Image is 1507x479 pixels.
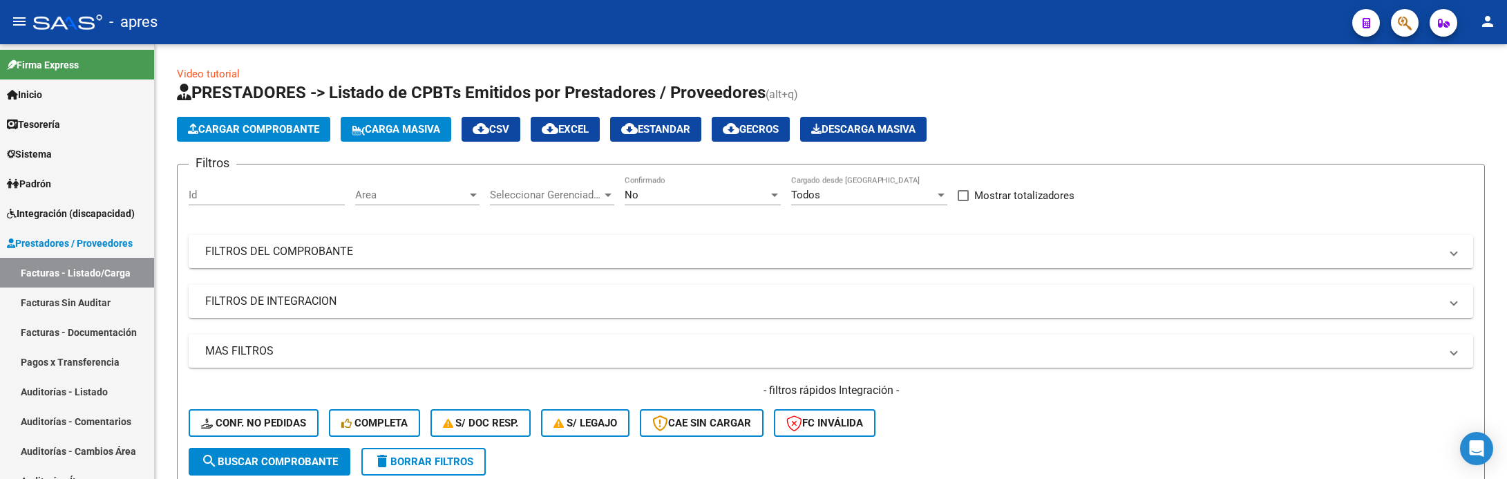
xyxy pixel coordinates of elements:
mat-icon: delete [374,453,390,469]
mat-icon: search [201,453,218,469]
span: S/ legajo [553,417,617,429]
button: Borrar Filtros [361,448,486,476]
mat-icon: cloud_download [621,120,638,137]
mat-expansion-panel-header: FILTROS DEL COMPROBANTE [189,235,1473,268]
button: Completa [329,409,420,437]
span: Prestadores / Proveedores [7,236,133,251]
span: CSV [473,123,509,135]
button: Buscar Comprobante [189,448,350,476]
span: Area [355,189,467,201]
span: Firma Express [7,57,79,73]
span: FC Inválida [786,417,863,429]
h4: - filtros rápidos Integración - [189,383,1473,398]
mat-panel-title: FILTROS DE INTEGRACION [205,294,1440,309]
mat-expansion-panel-header: FILTROS DE INTEGRACION [189,285,1473,318]
span: Mostrar totalizadores [974,187,1074,204]
span: Sistema [7,147,52,162]
button: Carga Masiva [341,117,451,142]
mat-panel-title: MAS FILTROS [205,344,1440,359]
span: PRESTADORES -> Listado de CPBTs Emitidos por Prestadores / Proveedores [177,83,766,102]
span: Integración (discapacidad) [7,206,135,221]
button: Descarga Masiva [800,117,927,142]
span: Buscar Comprobante [201,455,338,468]
app-download-masive: Descarga masiva de comprobantes (adjuntos) [800,117,927,142]
span: (alt+q) [766,88,798,101]
button: Cargar Comprobante [177,117,330,142]
button: Gecros [712,117,790,142]
span: - apres [109,7,158,37]
button: S/ legajo [541,409,629,437]
mat-icon: cloud_download [723,120,739,137]
h3: Filtros [189,153,236,173]
mat-icon: cloud_download [542,120,558,137]
span: No [625,189,638,201]
div: Open Intercom Messenger [1460,432,1493,465]
span: Seleccionar Gerenciador [490,189,602,201]
button: EXCEL [531,117,600,142]
span: Gecros [723,123,779,135]
span: Todos [791,189,820,201]
span: Cargar Comprobante [188,123,319,135]
span: Descarga Masiva [811,123,916,135]
span: S/ Doc Resp. [443,417,519,429]
button: CAE SIN CARGAR [640,409,764,437]
button: Estandar [610,117,701,142]
span: EXCEL [542,123,589,135]
span: Carga Masiva [352,123,440,135]
span: Inicio [7,87,42,102]
mat-expansion-panel-header: MAS FILTROS [189,335,1473,368]
button: CSV [462,117,520,142]
button: S/ Doc Resp. [430,409,531,437]
span: Padrón [7,176,51,191]
span: Completa [341,417,408,429]
mat-panel-title: FILTROS DEL COMPROBANTE [205,244,1440,259]
mat-icon: person [1479,13,1496,30]
mat-icon: cloud_download [473,120,489,137]
span: Estandar [621,123,690,135]
button: Conf. no pedidas [189,409,319,437]
mat-icon: menu [11,13,28,30]
span: Tesorería [7,117,60,132]
span: Conf. no pedidas [201,417,306,429]
button: FC Inválida [774,409,875,437]
span: CAE SIN CARGAR [652,417,751,429]
span: Borrar Filtros [374,455,473,468]
a: Video tutorial [177,68,240,80]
